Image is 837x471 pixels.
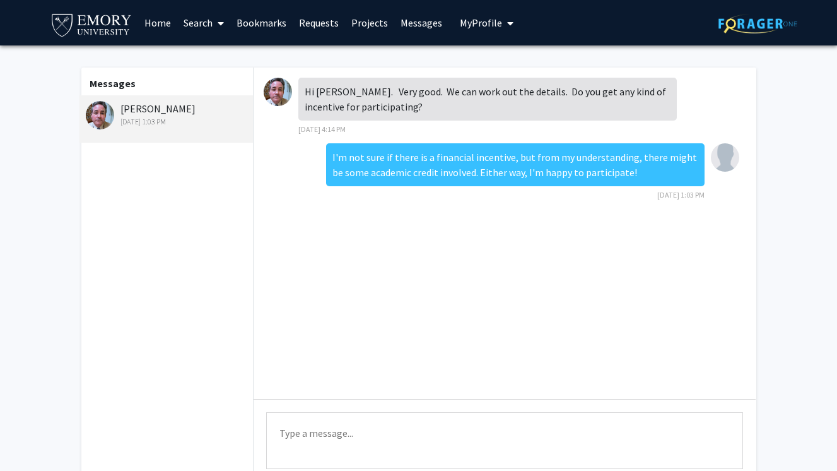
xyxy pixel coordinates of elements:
[394,1,448,45] a: Messages
[345,1,394,45] a: Projects
[298,78,677,121] div: Hi [PERSON_NAME]. Very good. We can work out the details. Do you get any kind of incentive for pa...
[460,16,502,29] span: My Profile
[50,10,134,39] img: Emory University Logo
[711,143,739,172] img: Lily Zhang
[266,412,743,469] textarea: Message
[138,1,177,45] a: Home
[326,143,705,186] div: I'm not sure if there is a financial incentive, but from my understanding, there might be some ac...
[90,77,136,90] b: Messages
[293,1,345,45] a: Requests
[230,1,293,45] a: Bookmarks
[177,1,230,45] a: Search
[718,14,797,33] img: ForagerOne Logo
[86,101,114,129] img: James H. Morey
[298,124,346,134] span: [DATE] 4:14 PM
[9,414,54,462] iframe: Chat
[657,190,705,200] span: [DATE] 1:03 PM
[86,116,250,128] div: [DATE] 1:03 PM
[86,101,250,128] div: [PERSON_NAME]
[264,78,292,106] img: James H. Morey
